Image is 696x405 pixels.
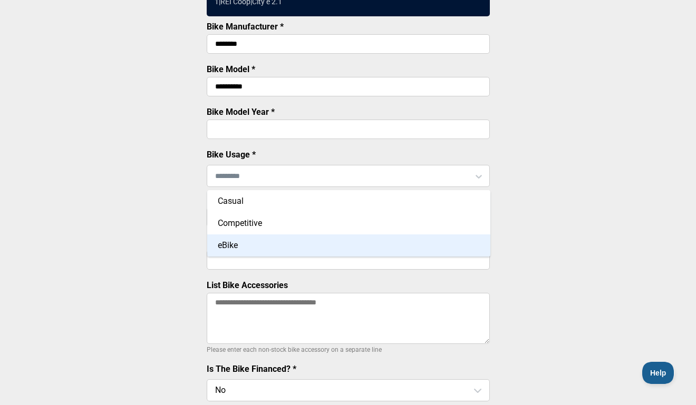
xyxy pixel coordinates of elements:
[642,362,675,384] iframe: Toggle Customer Support
[207,195,289,205] label: Bike Purchase Price *
[207,280,288,290] label: List Bike Accessories
[207,234,490,256] div: eBike
[207,64,255,74] label: Bike Model *
[207,107,275,117] label: Bike Model Year *
[207,364,296,374] label: Is The Bike Financed? *
[207,150,256,160] label: Bike Usage *
[207,343,490,356] p: Please enter each non-stock bike accessory on a separate line
[207,212,490,234] div: Competitive
[207,238,281,248] label: Bike Serial Number
[207,190,490,212] div: Casual
[207,22,284,32] label: Bike Manufacturer *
